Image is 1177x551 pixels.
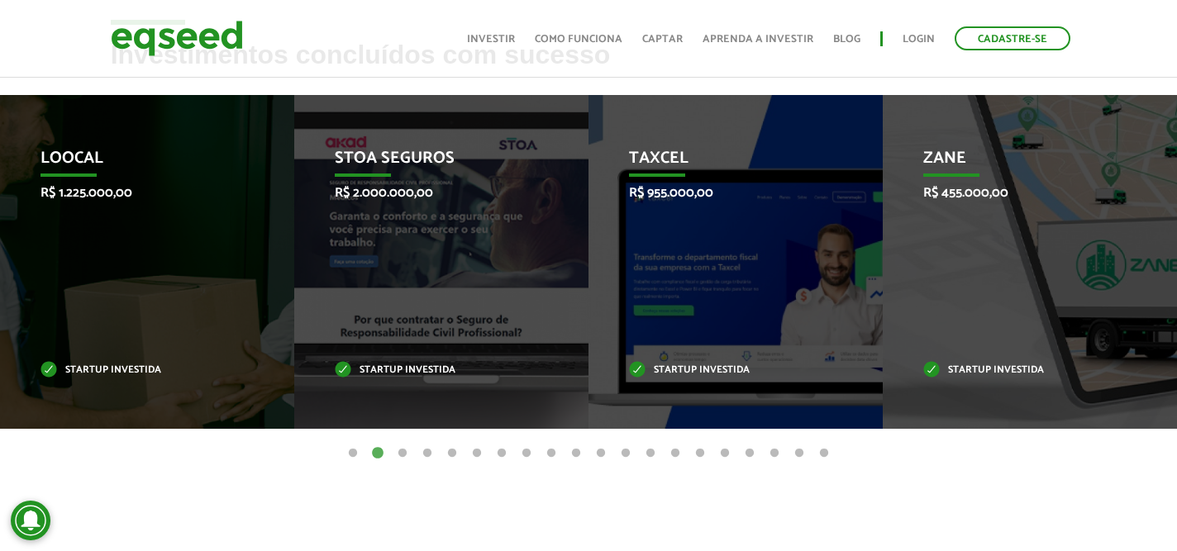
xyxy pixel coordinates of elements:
button: 7 of 20 [493,445,510,462]
button: 9 of 20 [543,445,560,462]
button: 3 of 20 [394,445,411,462]
button: 15 of 20 [692,445,708,462]
a: Cadastre-se [955,26,1070,50]
p: Startup investida [335,366,523,375]
p: R$ 455.000,00 [923,185,1112,201]
button: 4 of 20 [419,445,436,462]
p: Loocal [41,149,229,177]
button: 5 of 20 [444,445,460,462]
p: R$ 955.000,00 [629,185,817,201]
p: Startup investida [629,366,817,375]
button: 1 of 20 [345,445,361,462]
a: Investir [467,34,515,45]
button: 20 of 20 [816,445,832,462]
a: Captar [642,34,683,45]
button: 19 of 20 [791,445,808,462]
button: 16 of 20 [717,445,733,462]
p: Startup investida [41,366,229,375]
button: 2 of 20 [369,445,386,462]
p: Zane [923,149,1112,177]
p: Startup investida [923,366,1112,375]
button: 8 of 20 [518,445,535,462]
p: R$ 2.000.000,00 [335,185,523,201]
a: Login [903,34,935,45]
button: 11 of 20 [593,445,609,462]
a: Blog [833,34,860,45]
p: STOA Seguros [335,149,523,177]
a: Aprenda a investir [703,34,813,45]
button: 17 of 20 [741,445,758,462]
button: 14 of 20 [667,445,684,462]
button: 10 of 20 [568,445,584,462]
button: 6 of 20 [469,445,485,462]
a: Como funciona [535,34,622,45]
p: R$ 1.225.000,00 [41,185,229,201]
button: 18 of 20 [766,445,783,462]
button: 13 of 20 [642,445,659,462]
img: EqSeed [111,17,243,60]
button: 12 of 20 [617,445,634,462]
p: Taxcel [629,149,817,177]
